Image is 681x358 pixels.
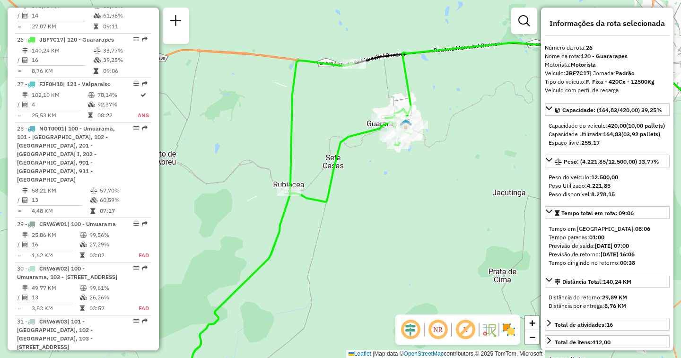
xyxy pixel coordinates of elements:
span: NOT0001 [39,125,64,132]
a: Total de itens:412,00 [545,335,670,348]
strong: Motorista [571,61,596,68]
i: % de utilização do peso [94,48,101,53]
strong: 00:38 [620,259,635,266]
strong: 255,17 [581,139,600,146]
i: Distância Total [22,232,28,238]
strong: 01:00 [589,234,604,241]
i: % de utilização do peso [88,92,95,98]
div: Tempo paradas: [549,233,666,242]
span: | 120 - Guararapes [63,36,114,43]
div: Capacidade Utilizada: [549,130,666,139]
td: = [17,251,22,260]
em: Opções [133,221,139,227]
div: Tempo total em rota: 09:06 [545,221,670,271]
td: = [17,22,22,31]
div: Tempo dirigindo no retorno: [549,259,666,267]
a: Zoom out [525,330,539,344]
i: Distância Total [22,285,28,291]
div: Capacidade do veículo: [549,122,666,130]
td: 1,62 KM [31,251,79,260]
i: % de utilização da cubagem [80,295,87,300]
td: 4,48 KM [31,206,90,216]
div: Map data © contributors,© 2025 TomTom, Microsoft [346,350,545,358]
td: 16 [31,240,79,249]
i: Total de Atividades [22,57,28,63]
strong: 8,76 KM [604,302,626,309]
span: 140,24 KM [603,278,631,285]
span: | 100 - Umuarama, 101 - [GEOGRAPHIC_DATA], 102 - [GEOGRAPHIC_DATA], 201 - [GEOGRAPHIC_DATA] I, 20... [17,125,115,183]
em: Rota exportada [142,81,148,87]
div: Peso disponível: [549,190,666,199]
strong: 08:06 [635,225,650,232]
span: Exibir rótulo [454,318,477,341]
td: / [17,240,22,249]
td: 57,70% [99,186,147,195]
i: Tempo total em rota [90,208,95,214]
td: 13 [31,195,90,205]
td: 60,59% [99,195,147,205]
strong: (03,92 pallets) [621,131,660,138]
td: 14 [31,11,93,20]
div: Veículo: [545,69,670,78]
span: 29 - [17,220,116,227]
strong: 16 [606,321,613,328]
a: Capacidade: (164,83/420,00) 39,25% [545,103,670,116]
strong: [DATE] 16:06 [601,251,635,258]
td: / [17,55,22,65]
span: 28 - [17,125,115,183]
td: 13 [31,293,79,302]
span: + [529,317,535,329]
em: Opções [133,265,139,271]
td: ANS [137,111,149,120]
a: Distância Total:140,24 KM [545,275,670,288]
span: | 101 - [GEOGRAPHIC_DATA], 102 - [GEOGRAPHIC_DATA], 103 - [STREET_ADDRESS] [17,318,93,350]
i: Tempo total em rota [80,253,85,258]
strong: 420,00 [608,122,626,129]
strong: 12.500,00 [591,174,618,181]
td: 16 [31,55,93,65]
td: 78,14% [97,90,138,100]
span: Peso: (4.221,85/12.500,00) 33,77% [564,158,659,165]
a: Total de atividades:16 [545,318,670,331]
div: Distância Total:140,24 KM [545,289,670,314]
td: 03:57 [89,304,128,313]
span: Ocultar NR [427,318,449,341]
span: 30 - [17,265,117,280]
i: Tempo total em rota [94,24,98,29]
a: Peso: (4.221,85/12.500,00) 33,77% [545,155,670,167]
h4: Informações da rota selecionada [545,19,670,28]
i: % de utilização da cubagem [94,13,101,18]
td: 08:22 [97,111,138,120]
td: 25,86 KM [31,230,79,240]
td: / [17,293,22,302]
td: = [17,111,22,120]
a: OpenStreetMap [404,350,444,357]
i: Total de Atividades [22,102,28,107]
i: Rota otimizada [140,92,146,98]
img: Exibir/Ocultar setores [501,322,516,337]
span: | 100 - Umuarama [67,220,116,227]
em: Opções [133,81,139,87]
td: 92,37% [97,100,138,109]
a: Leaflet [349,350,371,357]
i: Distância Total [22,92,28,98]
td: 03:02 [89,251,128,260]
i: Tempo total em rota [88,113,93,118]
em: Rota exportada [142,125,148,131]
strong: [DATE] 07:00 [595,242,629,249]
img: Fluxo de ruas [481,322,497,337]
strong: 412,00 [592,339,611,346]
div: Distância por entrega: [549,302,666,310]
div: Número da rota: [545,44,670,52]
td: 4 [31,100,87,109]
span: | Jornada: [590,70,635,77]
span: CRW6W02 [39,265,67,272]
a: Nova sessão e pesquisa [166,11,185,33]
span: | 100 - Umuarama, 103 - [STREET_ADDRESS] [17,265,117,280]
i: % de utilização da cubagem [94,57,101,63]
i: % de utilização do peso [80,285,87,291]
div: Distância Total: [555,278,631,286]
td: 58,21 KM [31,186,90,195]
i: % de utilização da cubagem [80,242,87,247]
em: Opções [133,125,139,131]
